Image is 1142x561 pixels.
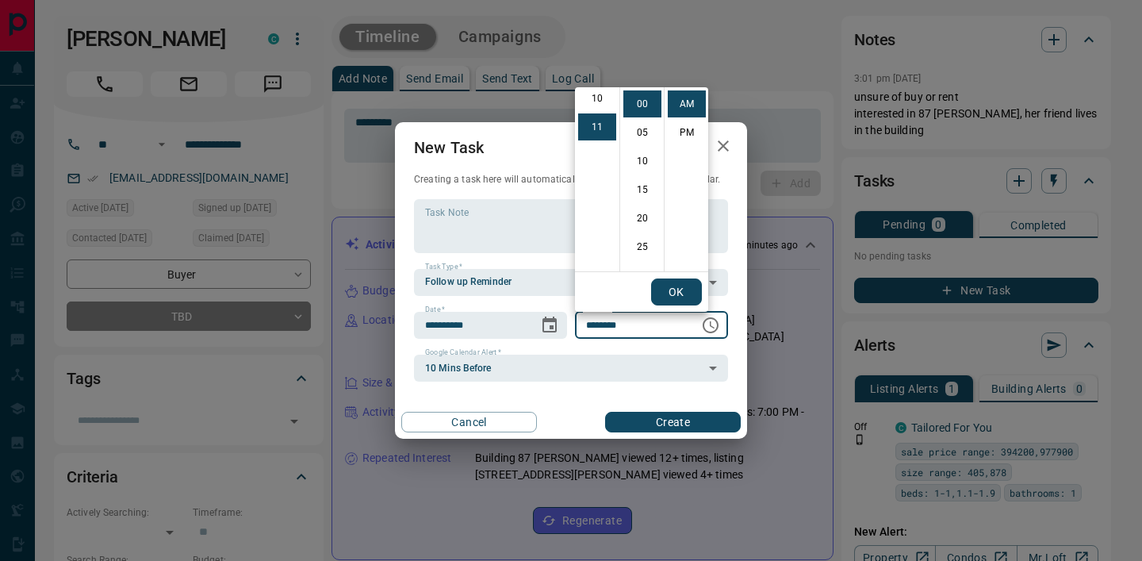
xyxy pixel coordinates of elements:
li: 10 minutes [623,148,661,175]
p: Creating a task here will automatically add it to your Google Calendar. [414,173,728,186]
label: Time [586,305,607,315]
div: 10 Mins Before [414,355,728,382]
li: 5 minutes [623,119,661,146]
label: Date [425,305,445,315]
ul: Select minutes [619,87,664,271]
button: Choose time, selected time is 11:00 AM [695,309,726,341]
ul: Select hours [575,87,619,271]
label: Google Calendar Alert [425,348,501,358]
div: Follow up Reminder [414,269,728,296]
li: 15 minutes [623,176,661,203]
li: AM [668,90,706,117]
li: 11 hours [578,113,616,140]
button: Choose date, selected date is Oct 16, 2025 [534,309,565,341]
li: 20 minutes [623,205,661,232]
button: Cancel [401,412,537,432]
li: 10 hours [578,85,616,112]
li: 30 minutes [623,262,661,289]
li: 0 minutes [623,90,661,117]
h2: New Task [395,122,503,173]
button: OK [651,279,702,305]
li: 25 minutes [623,233,661,260]
label: Task Type [425,262,462,272]
li: PM [668,119,706,146]
ul: Select meridiem [664,87,708,271]
button: Create [605,412,741,432]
